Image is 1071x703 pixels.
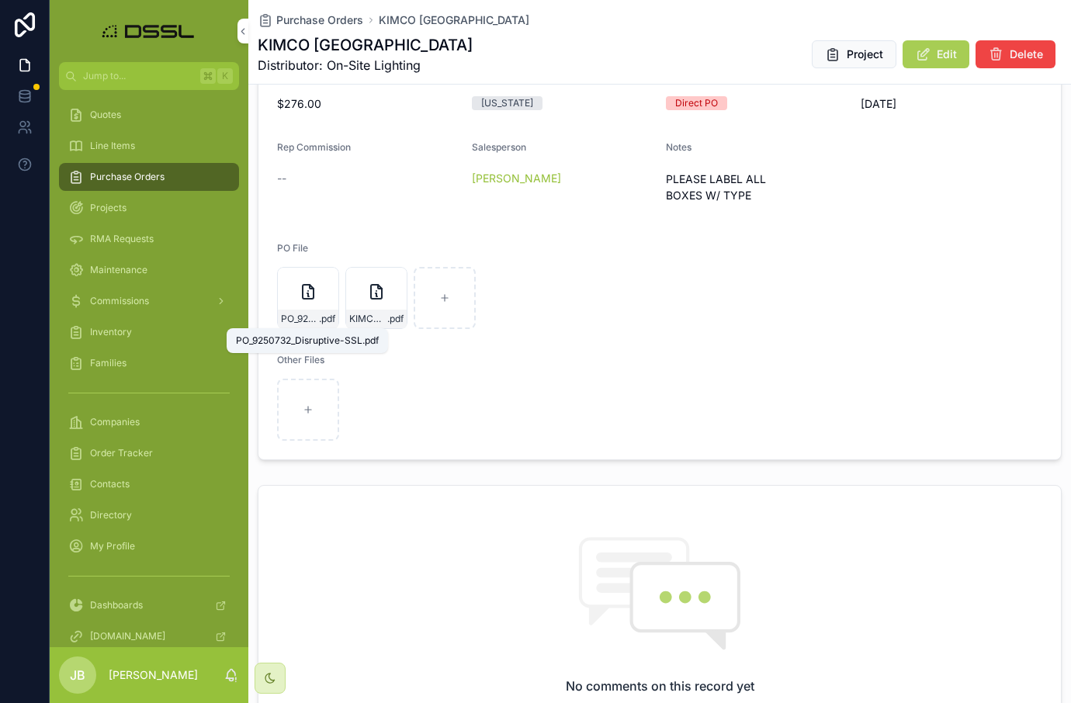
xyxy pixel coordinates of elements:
a: Purchase Orders [258,12,363,28]
span: Directory [90,509,132,521]
span: Purchase Orders [90,171,165,183]
a: Quotes [59,101,239,129]
div: [US_STATE] [481,96,533,110]
a: Inventory [59,318,239,346]
a: Companies [59,408,239,436]
span: .pdf [387,313,404,325]
span: Companies [90,416,140,428]
p: [PERSON_NAME] [109,667,198,683]
a: Purchase Orders [59,163,239,191]
span: Edit [937,47,957,62]
span: PO_9250732_Disruptive-SSL [281,313,319,325]
span: KIMCO-ARGYLE-VILLAGE-PACKING-SLIP [349,313,387,325]
button: Delete [976,40,1055,68]
span: -- [277,171,286,186]
a: Contacts [59,470,239,498]
span: Line Items [90,140,135,152]
div: scrollable content [50,90,248,647]
button: Project [812,40,896,68]
span: Quotes [90,109,121,121]
a: RMA Requests [59,225,239,253]
a: Order Tracker [59,439,239,467]
span: Rep Commission [277,141,351,153]
a: My Profile [59,532,239,560]
img: App logo [98,19,201,43]
a: KIMCO [GEOGRAPHIC_DATA] [379,12,529,28]
span: My Profile [90,540,135,552]
a: Line Items [59,132,239,160]
span: RMA Requests [90,233,154,245]
span: .pdf [319,313,335,325]
span: Dashboards [90,599,143,611]
span: Projects [90,202,127,214]
p: PLEASE LABEL ALL BOXES W/ TYPE [666,171,848,203]
a: [PERSON_NAME] [472,171,561,186]
a: Families [59,349,239,377]
a: Commissions [59,287,239,315]
span: $276.00 [277,96,459,112]
span: Notes [666,141,691,153]
span: Order Tracker [90,447,153,459]
span: Commissions [90,295,149,307]
a: [DOMAIN_NAME] [59,622,239,650]
div: Direct PO [675,96,718,110]
span: Project [847,47,883,62]
a: Directory [59,501,239,529]
h1: KIMCO [GEOGRAPHIC_DATA] [258,34,473,56]
h2: No comments on this record yet [566,677,754,695]
span: Jump to... [83,70,194,82]
a: Dashboards [59,591,239,619]
span: Delete [1010,47,1043,62]
span: PO File [277,242,308,254]
span: Families [90,357,127,369]
span: Other Files [277,354,324,365]
span: Salesperson [472,141,526,153]
span: Purchase Orders [276,12,363,28]
button: Jump to...K [59,62,239,90]
div: PO_9250732_Disruptive-SSL.pdf [236,334,379,347]
button: Edit [903,40,969,68]
span: [DATE] [861,96,1043,112]
span: Inventory [90,326,132,338]
span: K [219,70,231,82]
span: Contacts [90,478,130,490]
a: Projects [59,194,239,222]
span: JB [70,666,85,684]
span: Maintenance [90,264,147,276]
span: [DOMAIN_NAME] [90,630,165,642]
a: Maintenance [59,256,239,284]
span: Distributor: On-Site Lighting [258,56,473,74]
